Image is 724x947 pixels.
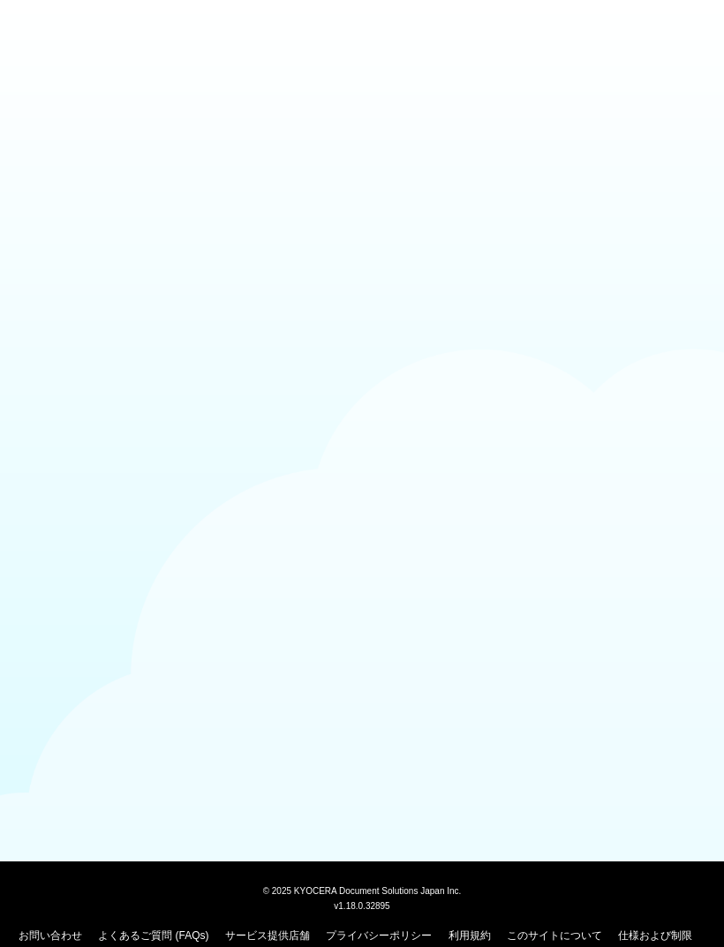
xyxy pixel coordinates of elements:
a: プライバシーポリシー [326,929,432,942]
a: 利用規約 [449,929,491,942]
a: 仕様および制限 [618,929,692,942]
span: v1.18.0.32895 [334,900,389,911]
a: サービス提供店舗 [225,929,310,942]
a: お問い合わせ [19,929,82,942]
a: このサイトについて [507,929,602,942]
span: © 2025 KYOCERA Document Solutions Japan Inc. [263,884,462,896]
a: よくあるご質問 (FAQs) [98,929,208,942]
